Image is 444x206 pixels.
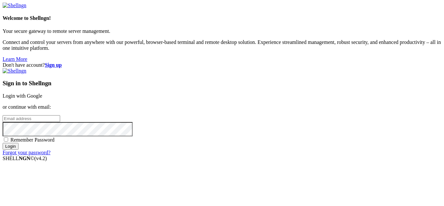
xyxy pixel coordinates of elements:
h3: Sign in to Shellngn [3,80,441,87]
input: Remember Password [4,137,8,142]
span: SHELL © [3,156,47,161]
input: Email address [3,115,60,122]
p: Your secure gateway to remote server management. [3,28,441,34]
b: NGN [19,156,31,161]
div: Don't have account? [3,62,441,68]
img: Shellngn [3,68,26,74]
a: Login with Google [3,93,42,99]
p: Connect and control your servers from anywhere with our powerful, browser-based terminal and remo... [3,39,441,51]
input: Login [3,143,19,150]
a: Sign up [45,62,62,68]
p: or continue with email: [3,104,441,110]
span: 4.2.0 [34,156,47,161]
h4: Welcome to Shellngn! [3,15,441,21]
a: Forgot your password? [3,150,50,155]
img: Shellngn [3,3,26,8]
a: Learn More [3,56,27,62]
span: Remember Password [10,137,55,143]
